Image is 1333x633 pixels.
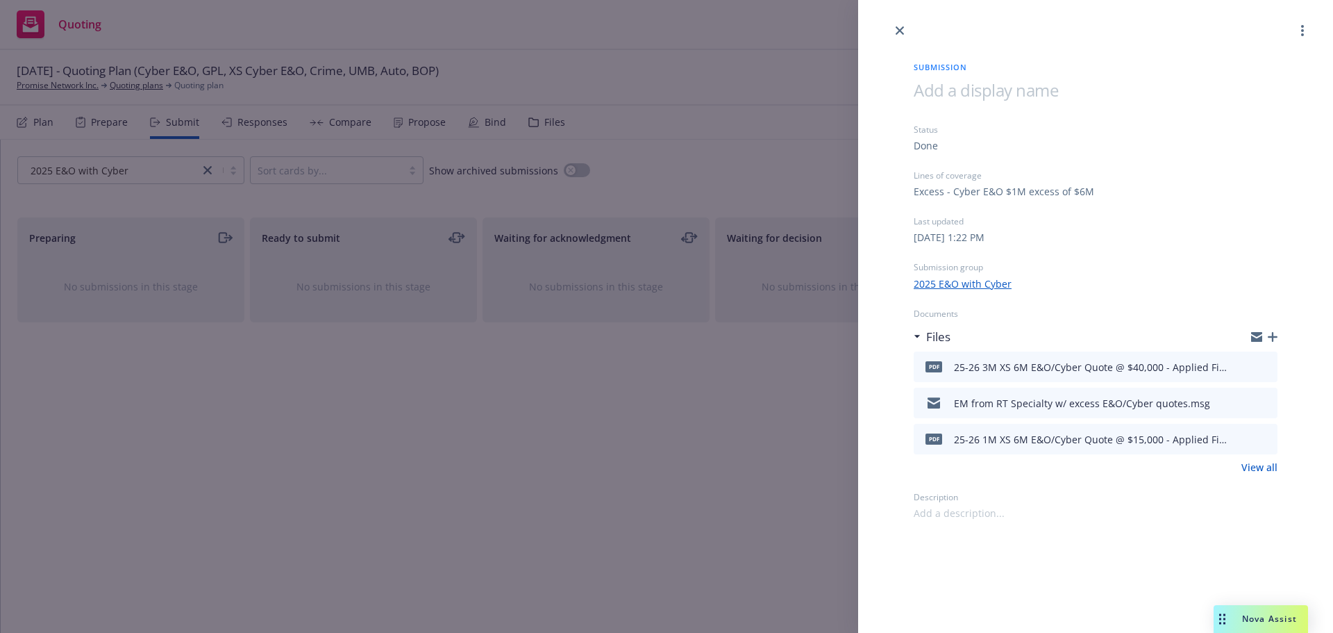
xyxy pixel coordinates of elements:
div: Excess - Cyber E&O $1M excess of $6M [914,184,1094,199]
button: preview file [1259,395,1272,411]
div: 25-26 1M XS 6M E&O/Cyber Quote @ $15,000 - Applied Financial.pdf [954,432,1232,447]
a: View all [1241,460,1277,475]
div: Submission group [914,261,1277,273]
button: preview file [1259,359,1272,375]
div: Documents [914,308,1277,320]
span: Nova Assist [1242,613,1297,625]
h3: Files [926,328,950,346]
div: Description [914,491,1277,503]
a: 2025 E&O with Cyber [914,277,1012,291]
button: download file [1237,431,1248,447]
button: preview file [1259,431,1272,447]
div: Status [914,124,1277,135]
button: Nova Assist [1214,605,1308,633]
div: Files [914,328,950,346]
button: download file [1237,359,1248,375]
div: Done [914,138,938,153]
span: pdf [925,434,942,444]
span: pdf [925,361,942,372]
div: Last updated [914,215,1277,227]
div: EM from RT Specialty w/ excess E&O/Cyber quotes.msg [954,396,1210,411]
a: more [1294,22,1311,39]
div: 25-26 3M XS 6M E&O/Cyber Quote @ $40,000 - Applied Financial.pdf [954,360,1232,375]
span: Submission [914,61,1277,73]
div: [DATE] 1:22 PM [914,230,984,245]
button: download file [1237,395,1248,411]
div: Drag to move [1214,605,1231,633]
div: Lines of coverage [914,170,1277,181]
a: close [891,22,908,39]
